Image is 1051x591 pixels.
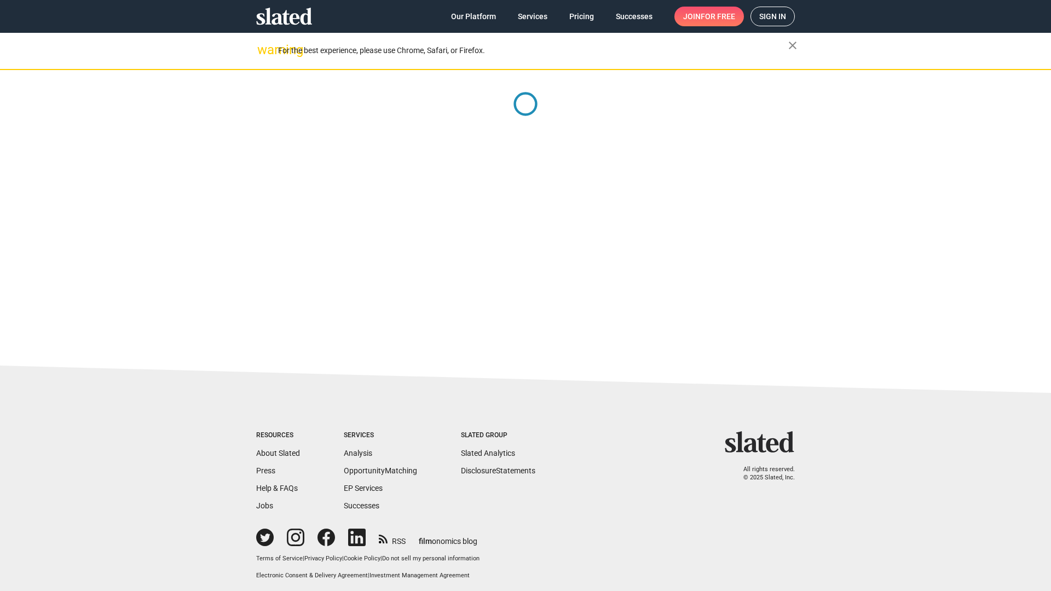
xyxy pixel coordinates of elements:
[569,7,594,26] span: Pricing
[461,466,535,475] a: DisclosureStatements
[732,466,795,482] p: All rights reserved. © 2025 Slated, Inc.
[616,7,652,26] span: Successes
[344,501,379,510] a: Successes
[759,7,786,26] span: Sign in
[256,555,303,562] a: Terms of Service
[750,7,795,26] a: Sign in
[304,555,342,562] a: Privacy Policy
[461,431,535,440] div: Slated Group
[461,449,515,457] a: Slated Analytics
[561,7,603,26] a: Pricing
[256,431,300,440] div: Resources
[342,555,344,562] span: |
[607,7,661,26] a: Successes
[419,528,477,547] a: filmonomics blog
[256,466,275,475] a: Press
[303,555,304,562] span: |
[256,449,300,457] a: About Slated
[368,572,369,579] span: |
[369,572,470,579] a: Investment Management Agreement
[344,484,383,493] a: EP Services
[509,7,556,26] a: Services
[344,555,380,562] a: Cookie Policy
[379,530,406,547] a: RSS
[683,7,735,26] span: Join
[380,555,382,562] span: |
[256,572,368,579] a: Electronic Consent & Delivery Agreement
[257,43,270,56] mat-icon: warning
[256,501,273,510] a: Jobs
[344,466,417,475] a: OpportunityMatching
[442,7,505,26] a: Our Platform
[419,537,432,546] span: film
[674,7,744,26] a: Joinfor free
[382,555,480,563] button: Do not sell my personal information
[344,449,372,457] a: Analysis
[786,39,799,52] mat-icon: close
[278,43,788,58] div: For the best experience, please use Chrome, Safari, or Firefox.
[451,7,496,26] span: Our Platform
[701,7,735,26] span: for free
[518,7,547,26] span: Services
[256,484,298,493] a: Help & FAQs
[344,431,417,440] div: Services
